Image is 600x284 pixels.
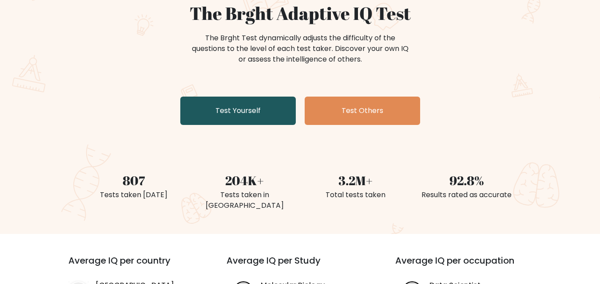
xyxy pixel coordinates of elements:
h3: Average IQ per occupation [395,255,543,276]
h3: Average IQ per Study [226,255,374,276]
a: Test Others [305,97,420,125]
h3: Average IQ per country [68,255,195,276]
div: The Brght Test dynamically adjusts the difficulty of the questions to the level of each test take... [189,33,411,65]
div: Total tests taken [306,190,406,200]
h1: The Brght Adaptive IQ Test [83,3,517,24]
div: 92.8% [417,171,517,190]
div: Tests taken in [GEOGRAPHIC_DATA] [195,190,295,211]
a: Test Yourself [180,97,296,125]
div: 3.2M+ [306,171,406,190]
div: Results rated as accurate [417,190,517,200]
div: Tests taken [DATE] [83,190,184,200]
div: 807 [83,171,184,190]
div: 204K+ [195,171,295,190]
